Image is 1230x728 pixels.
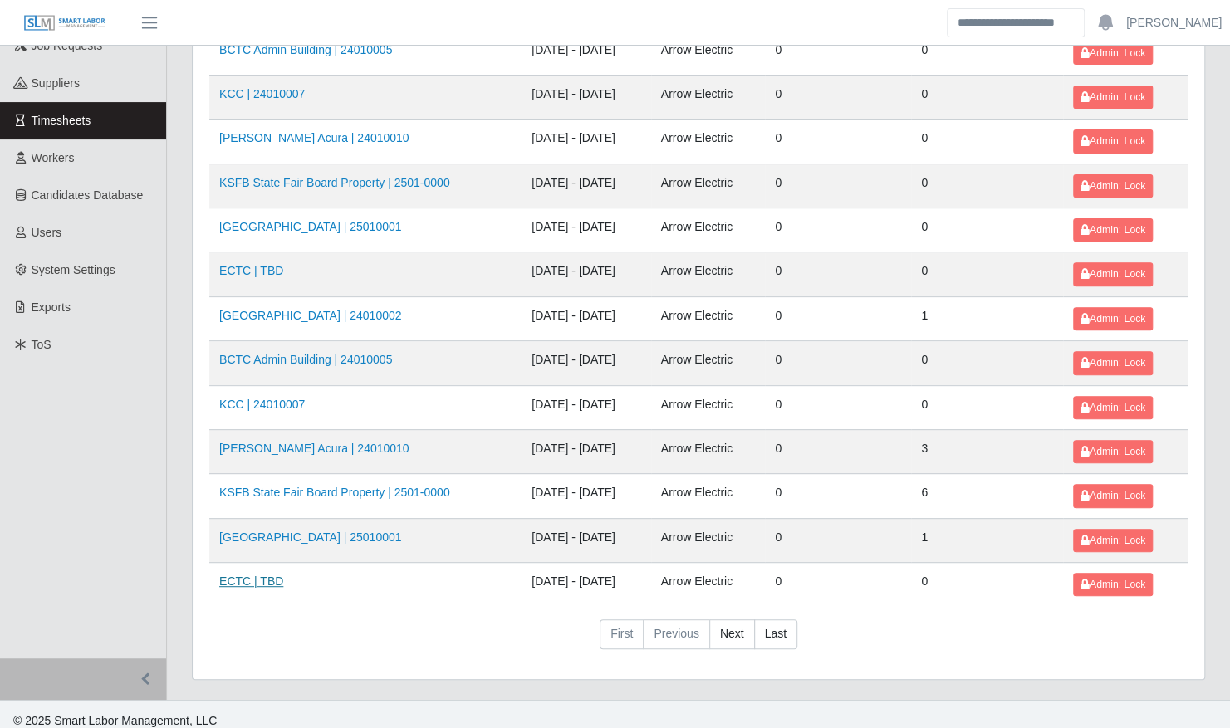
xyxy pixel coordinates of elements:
td: 0 [911,252,1063,296]
span: Admin: Lock [1081,446,1145,457]
td: 0 [765,120,911,164]
span: Workers [32,151,75,164]
td: [DATE] - [DATE] [522,208,650,252]
td: [DATE] - [DATE] [522,429,650,473]
td: [DATE] - [DATE] [522,518,650,562]
a: BCTC Admin Building | 24010005 [219,353,392,366]
td: 6 [911,474,1063,518]
a: BCTC Admin Building | 24010005 [219,43,392,56]
td: Arrow Electric [651,385,766,429]
button: Admin: Lock [1073,396,1153,419]
td: [DATE] - [DATE] [522,75,650,119]
td: 0 [911,164,1063,208]
td: 0 [765,474,911,518]
a: KCC | 24010007 [219,398,305,411]
span: Admin: Lock [1081,313,1145,325]
nav: pagination [209,619,1188,662]
a: [GEOGRAPHIC_DATA] | 24010002 [219,309,401,322]
td: [DATE] - [DATE] [522,563,650,607]
button: Admin: Lock [1073,129,1153,153]
td: Arrow Electric [651,563,766,607]
td: [DATE] - [DATE] [522,474,650,518]
td: 1 [911,296,1063,340]
td: 0 [911,120,1063,164]
span: System Settings [32,263,115,276]
td: [DATE] - [DATE] [522,31,650,75]
a: [GEOGRAPHIC_DATA] | 25010001 [219,530,401,544]
span: ToS [32,338,51,351]
a: [GEOGRAPHIC_DATA] | 25010001 [219,220,401,233]
span: Admin: Lock [1081,135,1145,147]
td: 0 [765,75,911,119]
span: Admin: Lock [1081,268,1145,280]
button: Admin: Lock [1073,42,1153,65]
button: Admin: Lock [1073,529,1153,552]
img: SLM Logo [23,14,106,32]
td: Arrow Electric [651,252,766,296]
a: [PERSON_NAME] Acura | 24010010 [219,442,409,455]
span: Admin: Lock [1081,224,1145,236]
span: Job Requests [32,39,103,52]
span: Admin: Lock [1081,91,1145,103]
td: [DATE] - [DATE] [522,164,650,208]
button: Admin: Lock [1073,174,1153,198]
span: Admin: Lock [1081,402,1145,413]
td: 1 [911,518,1063,562]
td: 0 [765,208,911,252]
td: 0 [911,341,1063,385]
td: 0 [765,296,911,340]
button: Admin: Lock [1073,573,1153,596]
a: KSFB State Fair Board Property | 2501-0000 [219,486,450,499]
td: [DATE] - [DATE] [522,385,650,429]
td: 0 [765,385,911,429]
span: © 2025 Smart Labor Management, LLC [13,714,217,727]
td: Arrow Electric [651,341,766,385]
span: Admin: Lock [1081,579,1145,590]
span: Admin: Lock [1081,357,1145,369]
a: [PERSON_NAME] Acura | 24010010 [219,131,409,144]
button: Admin: Lock [1073,351,1153,374]
td: 0 [765,252,911,296]
td: 0 [911,208,1063,252]
span: Suppliers [32,76,80,90]
button: Admin: Lock [1073,484,1153,507]
td: 0 [911,563,1063,607]
td: 0 [911,75,1063,119]
td: Arrow Electric [651,474,766,518]
span: Candidates Database [32,188,144,202]
button: Admin: Lock [1073,262,1153,286]
td: 3 [911,429,1063,473]
input: Search [947,8,1085,37]
span: Exports [32,300,71,314]
button: Admin: Lock [1073,218,1153,242]
td: [DATE] - [DATE] [522,120,650,164]
a: KSFB State Fair Board Property | 2501-0000 [219,176,450,189]
a: KCC | 24010007 [219,87,305,100]
span: Users [32,226,62,239]
td: 0 [765,341,911,385]
button: Admin: Lock [1073,307,1153,330]
a: ECTC | TBD [219,264,283,277]
a: [PERSON_NAME] [1126,14,1222,32]
td: 0 [765,518,911,562]
a: Last [754,619,797,649]
td: [DATE] - [DATE] [522,252,650,296]
td: 0 [765,31,911,75]
button: Admin: Lock [1073,440,1153,463]
td: Arrow Electric [651,208,766,252]
td: [DATE] - [DATE] [522,296,650,340]
td: Arrow Electric [651,164,766,208]
td: Arrow Electric [651,518,766,562]
a: Next [709,619,755,649]
td: Arrow Electric [651,120,766,164]
td: Arrow Electric [651,296,766,340]
a: ECTC | TBD [219,574,283,588]
td: 0 [911,385,1063,429]
td: 0 [765,563,911,607]
td: 0 [765,429,911,473]
td: Arrow Electric [651,31,766,75]
td: [DATE] - [DATE] [522,341,650,385]
button: Admin: Lock [1073,86,1153,109]
span: Admin: Lock [1081,180,1145,192]
td: 0 [765,164,911,208]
